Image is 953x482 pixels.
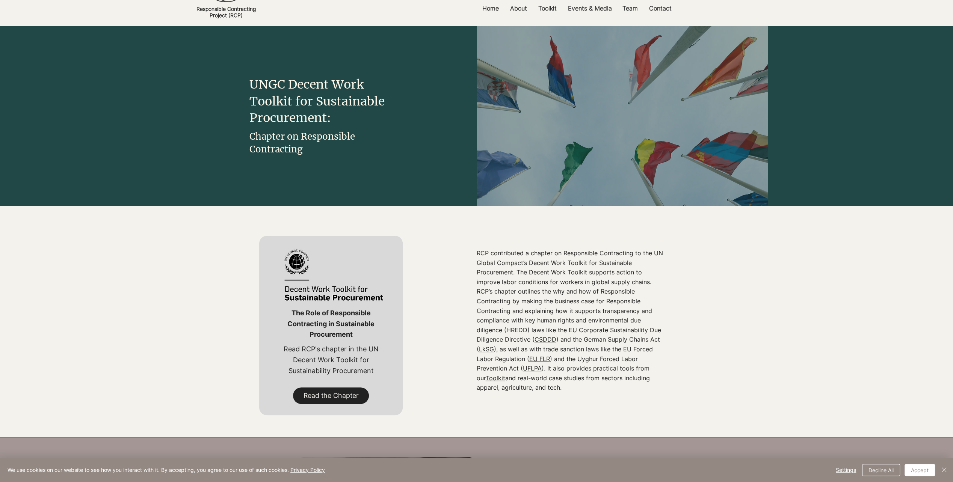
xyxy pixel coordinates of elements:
button: Decline All [862,464,900,476]
a: Privacy Policy [290,467,325,473]
span: Read the Chapter [303,391,358,401]
span: Chapter on Responsible Contracting [249,131,355,155]
p: RCP contributed a chapter on Responsible Contracting to the UN Global Compact’s Decent Work Toolk... [477,249,666,393]
a: CSDDD [535,336,556,343]
a: Responsible ContractingProject (RCP) [196,6,256,18]
span: Settings [836,464,856,476]
span: UNGC Decent Work Toolkit for Sustainable Procurement: [249,77,385,126]
a: EU FLR [529,355,550,363]
span: Read RCP's chapter in the UN Decent Work Toolkit for Sustainability Procurement [283,345,378,375]
a: LkSG [479,345,494,353]
img: Country Flags [477,26,768,296]
a: UFLPA [523,365,542,372]
span: The Role of Responsible Contracting in Sustainable Procurement [287,309,375,339]
span: We use cookies on our website to see how you interact with it. By accepting, you agree to our use... [8,467,325,473]
a: Toolkit [486,374,505,382]
button: Close [939,464,948,476]
a: Read the Chapter [293,387,369,404]
img: UNGC_decent_work_logo_edited.jpg [273,248,388,304]
button: Accept [905,464,935,476]
img: Close [939,465,948,474]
